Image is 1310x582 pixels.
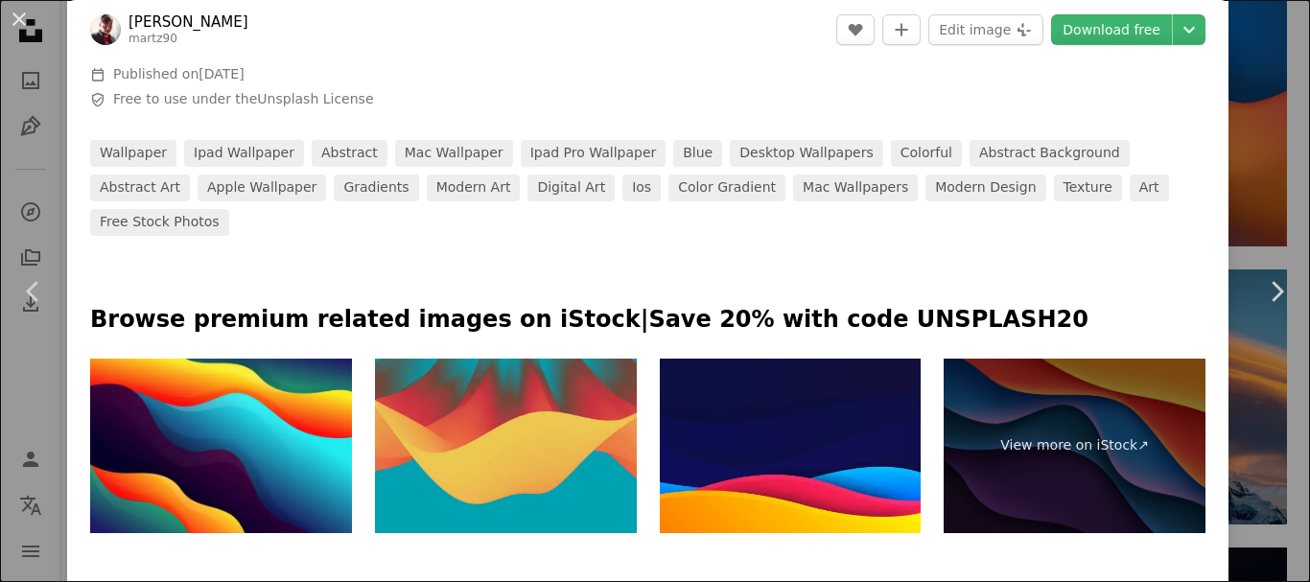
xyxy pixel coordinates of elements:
a: abstract [312,140,387,167]
button: Choose download size [1173,14,1205,45]
a: ios [622,175,661,201]
img: Go to Martin Martz's profile [90,14,121,45]
p: Browse premium related images on iStock | Save 20% with code UNSPLASH20 [90,305,1205,336]
time: June 18, 2023 at 5:55:36 AM GMT+7 [199,66,244,81]
button: Add to Collection [882,14,921,45]
a: modern art [427,175,521,201]
a: art [1130,175,1169,201]
a: [PERSON_NAME] [129,12,248,32]
button: Like [836,14,875,45]
a: Unsplash License [257,91,373,106]
img: Abstract leaf texture. Floral background. Vector illustration with dynamic effect. [375,359,637,533]
button: Edit image [928,14,1043,45]
a: colorful [891,140,962,167]
a: texture [1054,175,1122,201]
a: blue [673,140,722,167]
a: wallpaper [90,140,176,167]
a: Free stock photos [90,209,229,236]
a: martz90 [129,32,177,45]
a: desktop wallpapers [730,140,883,167]
a: digital art [527,175,615,201]
a: mac wallpaper [395,140,513,167]
a: gradients [334,175,418,201]
a: abstract background [970,140,1130,167]
span: Published on [113,66,245,81]
a: ipad wallpaper [184,140,304,167]
img: colorful wave fluid background design in horizontal layout [90,359,352,533]
a: apple wallpaper [198,175,326,201]
a: color gradient [668,175,785,201]
a: Download free [1051,14,1172,45]
img: Wave background. Digital frequency stripe. Wavy vector [660,359,922,533]
a: View more on iStock↗ [944,359,1205,533]
a: Next [1243,199,1310,384]
a: ipad pro wallpaper [521,140,667,167]
a: modern design [925,175,1045,201]
a: abstract art [90,175,190,201]
a: mac wallpapers [793,175,918,201]
span: Free to use under the [113,90,374,109]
